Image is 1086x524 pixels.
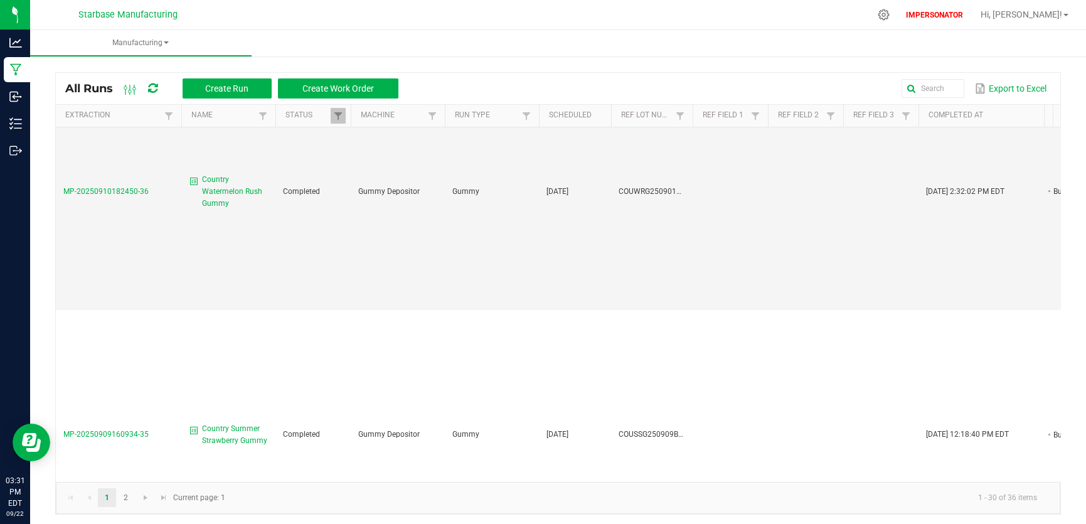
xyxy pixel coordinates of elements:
p: 03:31 PM EDT [6,475,24,509]
kendo-pager-info: 1 - 30 of 36 items [233,488,1047,508]
a: Filter [331,108,346,124]
span: MP-20250909160934-35 [63,430,149,439]
span: [DATE] 12:18:40 PM EDT [926,430,1009,439]
a: Ref Field 3Sortable [853,110,898,120]
a: StatusSortable [285,110,330,120]
a: Filter [673,108,688,124]
button: Create Run [183,78,272,99]
span: COUWRG2509010BULK [619,187,699,196]
span: MP-20250910182450-36 [63,187,149,196]
span: Create Run [205,83,248,94]
a: Ref Field 2Sortable [778,110,822,120]
inline-svg: Inventory [9,117,22,130]
inline-svg: Outbound [9,144,22,157]
span: Gummy Depositor [358,430,420,439]
span: Gummy [452,430,479,439]
span: Create Work Order [302,83,374,94]
span: Go to the next page [141,493,151,503]
div: Manage settings [876,9,892,21]
a: Go to the next page [137,488,155,507]
p: 09/22 [6,509,24,518]
a: Page 1 [98,488,116,507]
inline-svg: Inbound [9,90,22,103]
inline-svg: Analytics [9,36,22,49]
a: Ref Lot NumberSortable [621,110,672,120]
a: Ref Field 1Sortable [703,110,747,120]
a: Filter [898,108,913,124]
a: Filter [161,108,176,124]
span: Manufacturing [30,38,252,48]
a: ScheduledSortable [549,110,606,120]
button: Create Work Order [278,78,398,99]
kendo-pager: Current page: 1 [56,482,1060,514]
a: Filter [748,108,763,124]
span: Gummy [452,187,479,196]
p: IMPERSONATOR [901,9,968,21]
input: Search [902,79,964,98]
span: Completed [283,430,320,439]
a: Manufacturing [30,30,252,56]
span: [DATE] [546,430,568,439]
a: Filter [823,108,838,124]
a: Run TypeSortable [455,110,518,120]
a: Filter [519,108,534,124]
a: Filter [255,108,270,124]
span: Completed [283,187,320,196]
button: Export to Excel [972,78,1050,99]
iframe: Resource center [13,424,50,461]
span: [DATE] 2:32:02 PM EDT [926,187,1004,196]
a: Completed AtSortable [929,110,1039,120]
span: Go to the last page [159,493,169,503]
span: Starbase Manufacturing [78,9,178,20]
a: Go to the last page [155,488,173,507]
a: Filter [425,108,440,124]
a: MachineSortable [361,110,424,120]
span: COUSSG250909BULK [619,430,692,439]
a: Page 2 [117,488,135,507]
span: Hi, [PERSON_NAME]! [981,9,1062,19]
span: Country Summer Strawberry Gummy [202,423,268,447]
span: [DATE] [546,187,568,196]
inline-svg: Manufacturing [9,63,22,76]
span: Gummy Depositor [358,187,420,196]
span: Country Watermelon Rush Gummy [202,174,268,210]
a: ExtractionSortable [65,110,161,120]
a: NameSortable [191,110,255,120]
div: All Runs [65,78,408,99]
